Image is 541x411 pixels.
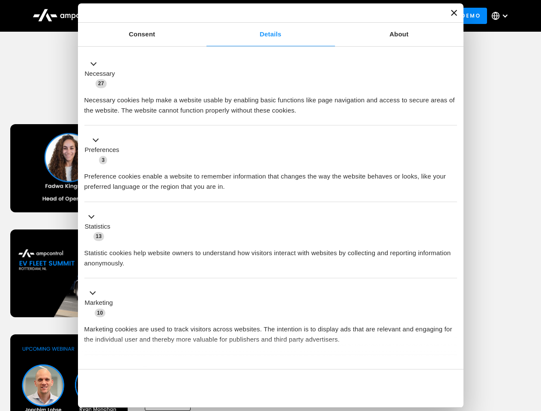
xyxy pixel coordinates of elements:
span: 13 [93,232,105,241]
span: 3 [99,156,107,164]
label: Statistics [85,222,111,232]
div: Statistic cookies help website owners to understand how visitors interact with websites by collec... [84,241,457,268]
button: Preferences (3) [84,135,125,165]
label: Necessary [85,69,115,79]
label: Marketing [85,298,113,308]
div: Marketing cookies are used to track visitors across websites. The intention is to display ads tha... [84,318,457,345]
button: Necessary (27) [84,59,120,89]
label: Preferences [85,145,120,155]
span: 2 [141,366,149,374]
div: Preference cookies enable a website to remember information that changes the way the website beha... [84,165,457,192]
button: Statistics (13) [84,211,116,241]
button: Unclassified (2) [84,364,155,375]
a: Details [206,23,335,46]
div: Necessary cookies help make a website usable by enabling basic functions like page navigation and... [84,89,457,116]
button: Okay [334,376,457,401]
a: About [335,23,463,46]
span: 27 [96,79,107,88]
button: Close banner [451,10,457,16]
h1: Upcoming Webinars [10,86,531,107]
span: 10 [95,309,106,317]
a: Consent [78,23,206,46]
button: Marketing (10) [84,288,118,318]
